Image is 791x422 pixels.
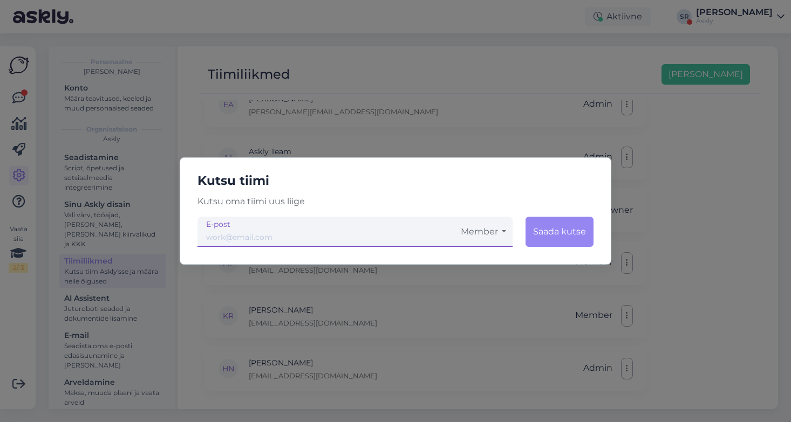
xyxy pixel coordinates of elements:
button: Saada kutse [526,217,594,247]
p: Kutsu oma tiimi uus liige [189,195,602,208]
button: Member [454,217,513,247]
input: work@email.com [197,217,454,247]
small: E-post [206,219,230,230]
h5: Kutsu tiimi [189,171,602,191]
